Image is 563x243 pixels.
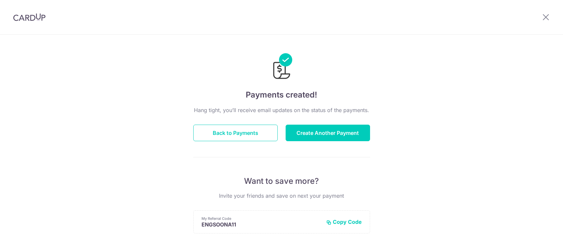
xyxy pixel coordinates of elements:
[202,221,321,228] p: ENGSOONA11
[13,13,46,21] img: CardUp
[193,176,370,186] p: Want to save more?
[193,89,370,101] h4: Payments created!
[271,53,292,81] img: Payments
[193,192,370,200] p: Invite your friends and save on next your payment
[521,223,556,240] iframe: Opens a widget where you can find more information
[193,125,278,141] button: Back to Payments
[202,216,321,221] p: My Referral Code
[286,125,370,141] button: Create Another Payment
[326,219,362,225] button: Copy Code
[193,106,370,114] p: Hang tight, you’ll receive email updates on the status of the payments.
